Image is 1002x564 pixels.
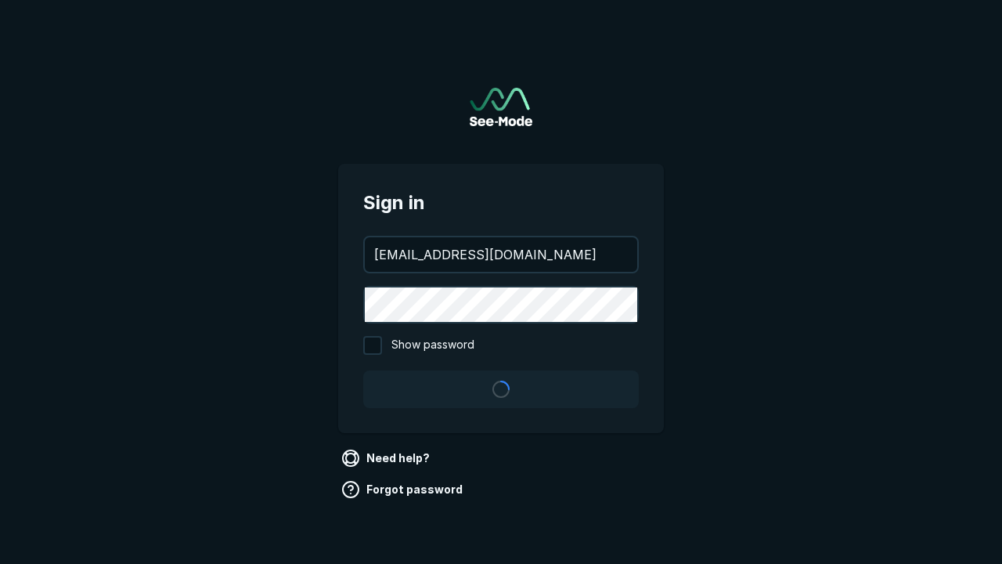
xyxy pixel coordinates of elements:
span: Sign in [363,189,639,217]
img: See-Mode Logo [470,88,532,126]
a: Forgot password [338,477,469,502]
span: Show password [391,336,474,355]
a: Go to sign in [470,88,532,126]
input: your@email.com [365,237,637,272]
a: Need help? [338,446,436,471]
